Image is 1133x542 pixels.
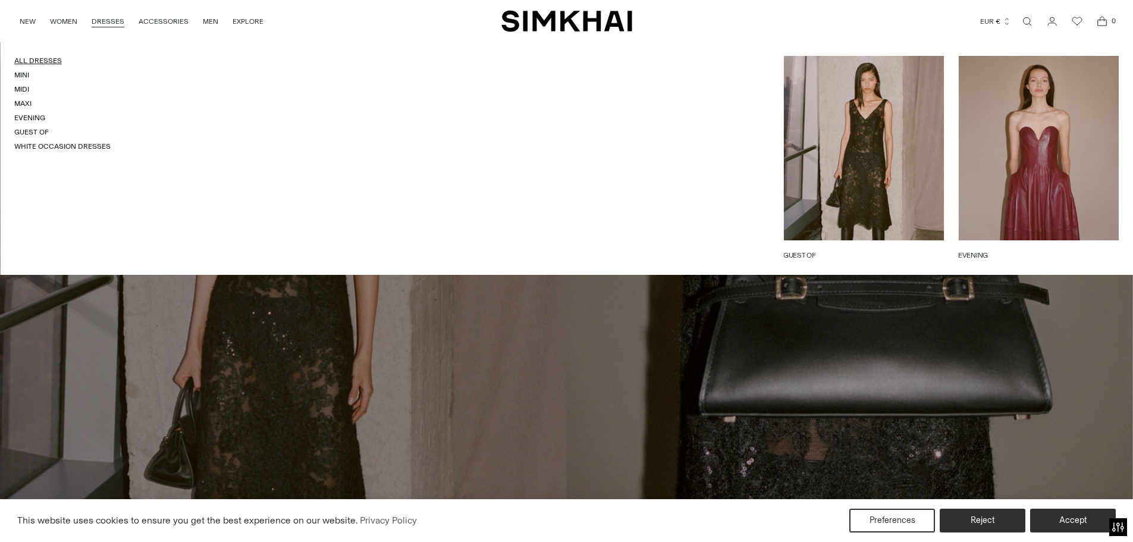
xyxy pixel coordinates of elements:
[92,8,124,35] a: DRESSES
[849,509,935,532] button: Preferences
[1090,10,1114,33] a: Open cart modal
[50,8,77,35] a: WOMEN
[20,8,36,35] a: NEW
[1015,10,1039,33] a: Open search modal
[17,515,358,526] span: This website uses cookies to ensure you get the best experience on our website.
[1030,509,1116,532] button: Accept
[1040,10,1064,33] a: Go to the account page
[1108,15,1119,26] span: 0
[980,8,1011,35] button: EUR €
[358,512,419,530] a: Privacy Policy (opens in a new tab)
[1065,10,1089,33] a: Wishlist
[501,10,632,33] a: SIMKHAI
[940,509,1025,532] button: Reject
[139,8,189,35] a: ACCESSORIES
[203,8,218,35] a: MEN
[233,8,263,35] a: EXPLORE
